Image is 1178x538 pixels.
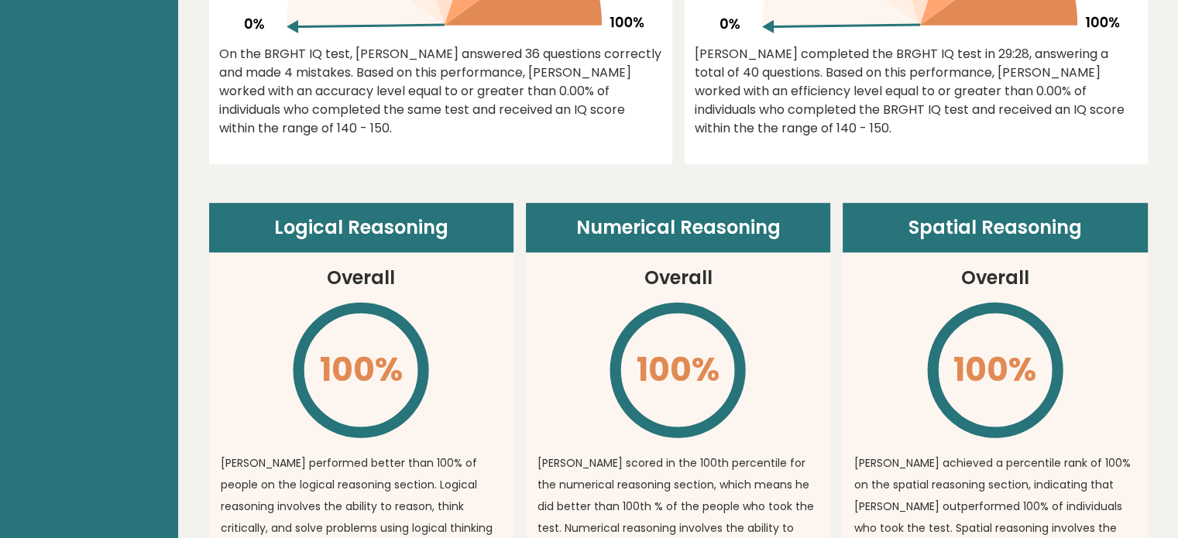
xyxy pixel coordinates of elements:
[290,300,431,440] svg: \
[607,300,748,440] svg: \
[695,45,1138,138] div: [PERSON_NAME] completed the BRGHT IQ test in 29:28, answering a total of 40 questions. Based on t...
[209,203,513,252] header: Logical Reasoning
[644,264,712,292] h3: Overall
[219,45,662,138] div: On the BRGHT IQ test, [PERSON_NAME] answered 36 questions correctly and made 4 mistakes. Based on...
[526,203,830,252] header: Numerical Reasoning
[327,264,395,292] h3: Overall
[843,203,1147,252] header: Spatial Reasoning
[925,300,1066,440] svg: \
[961,264,1029,292] h3: Overall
